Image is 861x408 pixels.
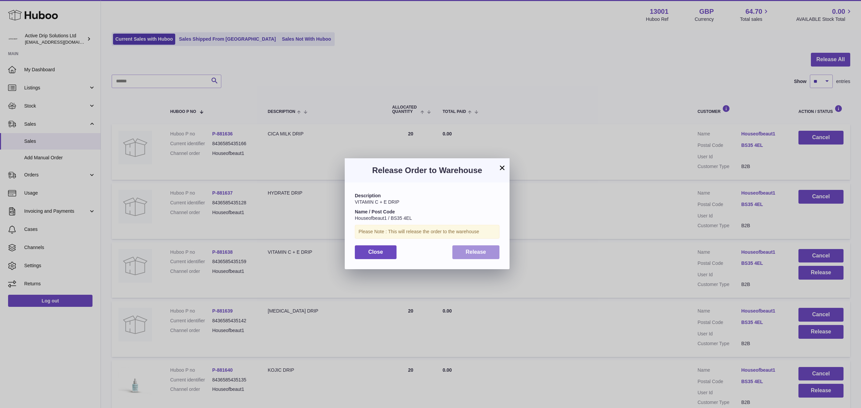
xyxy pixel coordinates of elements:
[368,249,383,255] span: Close
[452,245,500,259] button: Release
[355,209,395,214] strong: Name / Post Code
[355,193,381,198] strong: Description
[498,164,506,172] button: ×
[466,249,486,255] span: Release
[355,165,499,176] h3: Release Order to Warehouse
[355,215,412,221] span: Houseofbeaut1 / BS35 4EL
[355,199,399,205] span: VITAMIN C + E DRIP
[355,245,397,259] button: Close
[355,225,499,239] div: Please Note : This will release the order to the warehouse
